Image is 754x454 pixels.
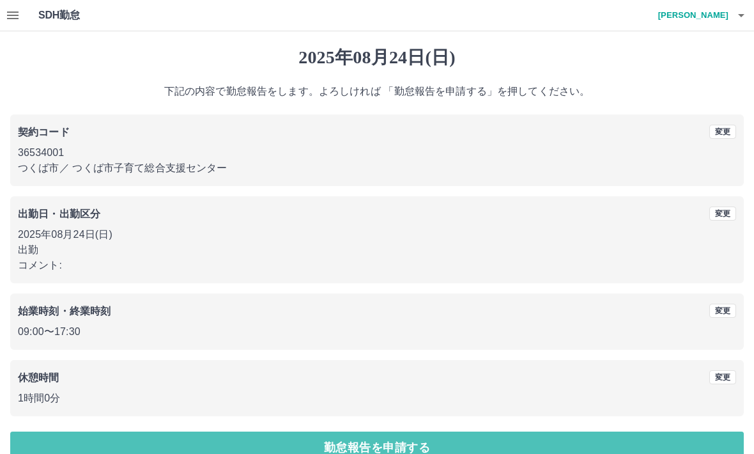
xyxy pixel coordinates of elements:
[18,208,100,219] b: 出勤日・出勤区分
[18,258,736,273] p: コメント:
[709,207,736,221] button: 変更
[18,242,736,258] p: 出勤
[18,372,59,383] b: 休憩時間
[18,127,70,137] b: 契約コード
[18,160,736,176] p: つくば市 ／ つくば市子育て総合支援センター
[10,47,744,68] h1: 2025年08月24日(日)
[18,227,736,242] p: 2025年08月24日(日)
[18,391,736,406] p: 1時間0分
[18,324,736,340] p: 09:00 〜 17:30
[18,145,736,160] p: 36534001
[10,84,744,99] p: 下記の内容で勤怠報告をします。よろしければ 「勤怠報告を申請する」を押してください。
[709,304,736,318] button: 変更
[709,370,736,384] button: 変更
[709,125,736,139] button: 変更
[18,306,111,317] b: 始業時刻・終業時刻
